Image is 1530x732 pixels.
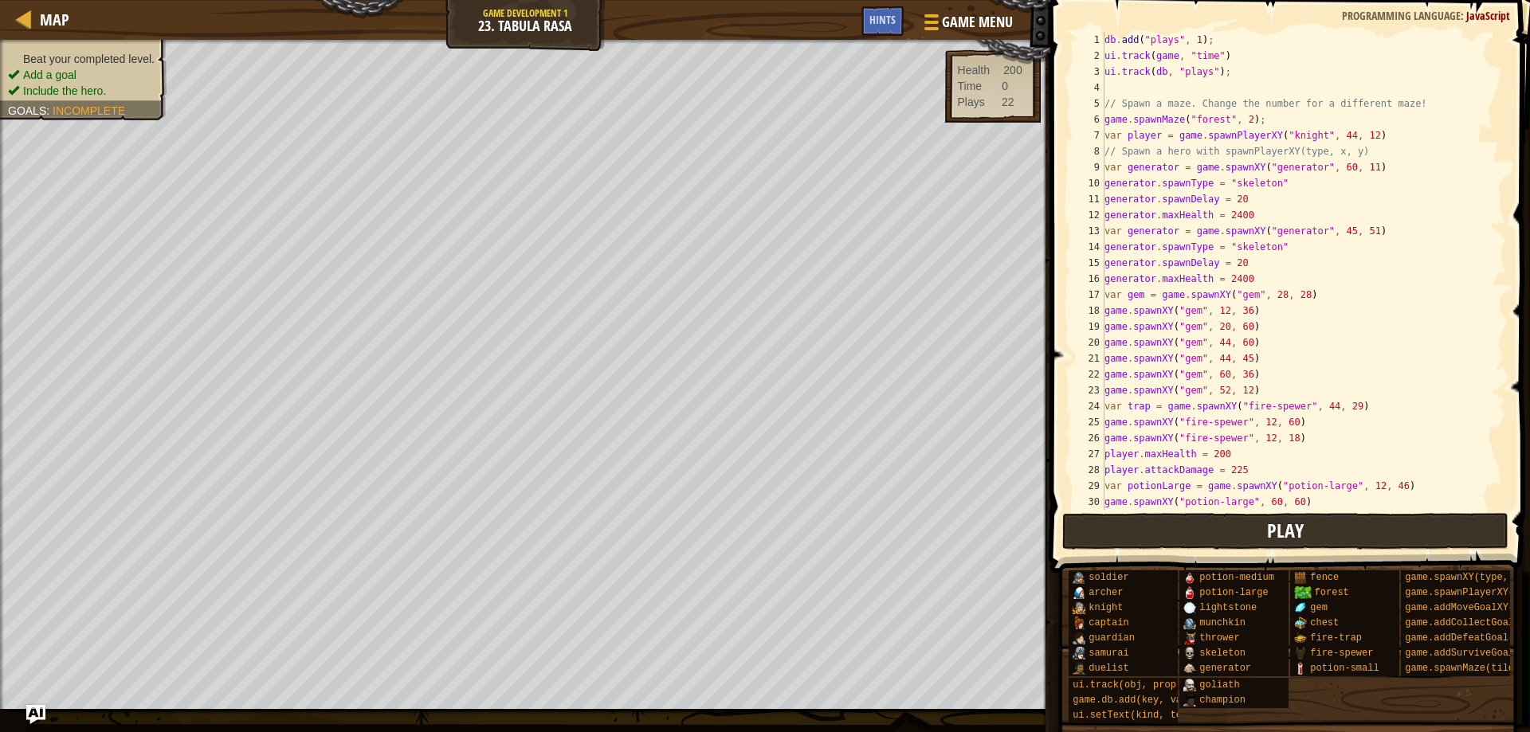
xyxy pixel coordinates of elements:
span: potion-small [1310,663,1379,674]
span: thrower [1199,632,1239,644]
span: captain [1089,617,1128,628]
img: portrait.png [1294,617,1307,629]
div: 6 [1073,112,1104,127]
span: gem [1310,602,1328,613]
img: portrait.png [1294,662,1307,675]
div: 28 [1073,462,1104,478]
span: ui.setText(kind, text) [1073,710,1198,721]
div: 25 [1073,414,1104,430]
span: Goals [8,104,46,117]
div: 19 [1073,319,1104,335]
span: soldier [1089,572,1128,583]
span: potion-large [1199,587,1268,598]
div: 200 [1003,62,1022,78]
img: portrait.png [1183,679,1196,691]
span: : [46,104,53,117]
li: Beat your completed level. [8,51,155,67]
img: portrait.png [1294,601,1307,614]
span: generator [1199,663,1251,674]
div: 23 [1073,382,1104,398]
div: 26 [1073,430,1104,446]
img: portrait.png [1183,586,1196,599]
img: portrait.png [1073,617,1085,629]
span: munchkin [1199,617,1246,628]
div: 22 [1002,94,1014,110]
span: forest [1315,587,1349,598]
img: portrait.png [1073,571,1085,584]
div: 8 [1073,143,1104,159]
div: 16 [1073,271,1104,287]
div: 15 [1073,255,1104,271]
div: 29 [1073,478,1104,494]
div: 18 [1073,303,1104,319]
span: Map [40,9,69,30]
img: portrait.png [1183,647,1196,660]
img: portrait.png [1183,632,1196,644]
div: Plays [958,94,985,110]
div: 10 [1073,175,1104,191]
a: Map [32,9,69,30]
span: potion-medium [1199,572,1274,583]
span: fire-spewer [1310,648,1373,659]
div: 13 [1073,223,1104,239]
div: 17 [1073,287,1104,303]
div: 24 [1073,398,1104,414]
span: Beat your completed level. [23,53,155,65]
button: Game Menu [912,6,1022,44]
span: Play [1267,518,1304,543]
span: goliath [1199,679,1239,691]
button: Ask AI [26,705,45,724]
div: Health [958,62,990,78]
button: Play [1062,513,1509,550]
div: 9 [1073,159,1104,175]
div: 7 [1073,127,1104,143]
span: archer [1089,587,1123,598]
div: 20 [1073,335,1104,350]
img: portrait.png [1073,586,1085,599]
span: guardian [1089,632,1135,644]
div: 2 [1073,48,1104,64]
img: trees_1.png [1294,586,1311,599]
span: chest [1310,617,1339,628]
img: portrait.png [1183,694,1196,707]
span: skeleton [1199,648,1246,659]
span: Programming language [1342,8,1461,23]
div: 14 [1073,239,1104,255]
span: champion [1199,695,1246,706]
li: Add a goal [8,67,155,83]
div: 31 [1073,510,1104,526]
div: 4 [1073,80,1104,96]
span: JavaScript [1466,8,1510,23]
span: game.db.add(key, value) [1073,695,1205,706]
img: portrait.png [1073,662,1085,675]
img: portrait.png [1073,647,1085,660]
div: 27 [1073,446,1104,462]
span: ui.track(obj, prop) [1073,679,1182,691]
img: portrait.png [1294,647,1307,660]
li: Include the hero. [8,83,155,99]
div: 12 [1073,207,1104,223]
span: knight [1089,602,1123,613]
span: Include the hero. [23,84,106,97]
span: duelist [1089,663,1128,674]
div: 21 [1073,350,1104,366]
img: portrait.png [1294,632,1307,644]
span: samurai [1089,648,1128,659]
div: 30 [1073,494,1104,510]
img: portrait.png [1183,571,1196,584]
span: fence [1310,572,1339,583]
div: 0 [1002,78,1008,94]
div: 22 [1073,366,1104,382]
span: Hints [869,12,896,27]
span: Game Menu [942,12,1013,33]
div: 3 [1073,64,1104,80]
div: Time [958,78,983,94]
span: lightstone [1199,602,1257,613]
span: Incomplete [53,104,125,117]
span: fire-trap [1310,632,1362,644]
span: Add a goal [23,69,76,81]
img: portrait.png [1183,617,1196,629]
img: portrait.png [1183,601,1196,614]
span: : [1461,8,1466,23]
div: 5 [1073,96,1104,112]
